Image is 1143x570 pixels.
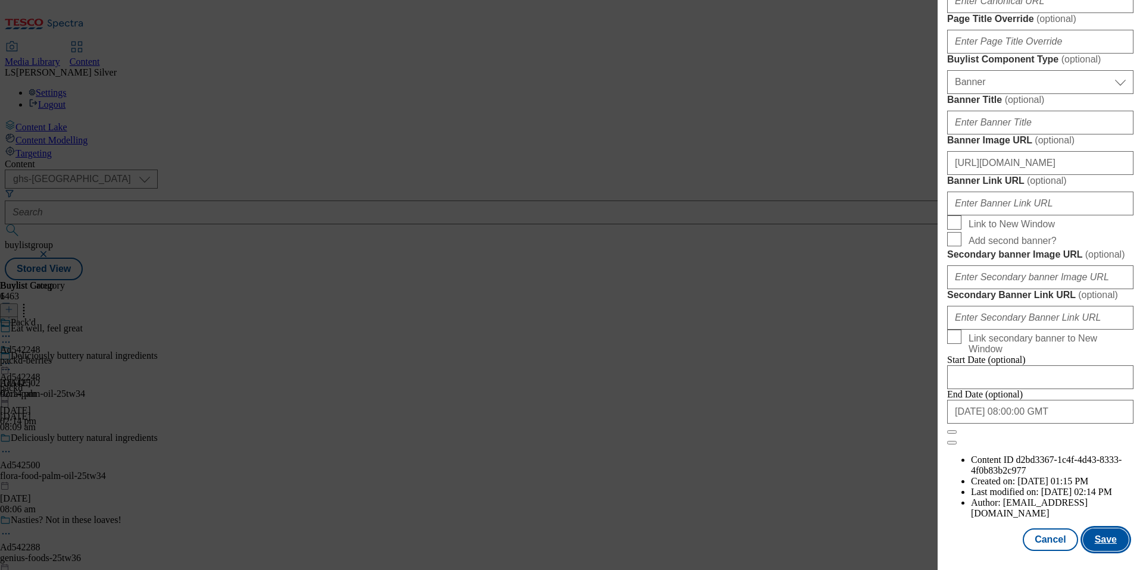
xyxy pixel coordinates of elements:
button: Save [1083,528,1129,551]
span: ( optional ) [1078,290,1118,300]
input: Enter Banner Title [947,111,1133,134]
li: Author: [971,497,1133,519]
span: ( optional ) [1061,54,1101,64]
button: Close [947,430,957,434]
li: Last modified on: [971,487,1133,497]
span: Link secondary banner to New Window [969,333,1129,355]
span: ( optional ) [1035,135,1075,145]
label: Buylist Component Type [947,54,1133,65]
span: [EMAIL_ADDRESS][DOMAIN_NAME] [971,497,1088,518]
span: ( optional ) [1027,176,1067,186]
button: Cancel [1023,528,1078,551]
li: Content ID [971,455,1133,476]
span: End Date (optional) [947,389,1023,399]
span: Add second banner? [969,236,1057,246]
input: Enter Banner Link URL [947,192,1133,215]
li: Created on: [971,476,1133,487]
input: Enter Secondary banner Image URL [947,265,1133,289]
label: Banner Title [947,94,1133,106]
span: ( optional ) [1085,249,1125,259]
input: Enter Secondary Banner Link URL [947,306,1133,330]
input: Enter Date [947,365,1133,389]
span: [DATE] 02:14 PM [1041,487,1112,497]
span: Start Date (optional) [947,355,1026,365]
input: Enter Date [947,400,1133,424]
label: Secondary Banner Link URL [947,289,1133,301]
input: Enter Page Title Override [947,30,1133,54]
span: [DATE] 01:15 PM [1017,476,1088,486]
input: Enter Banner Image URL [947,151,1133,175]
span: ( optional ) [1005,95,1045,105]
label: Banner Image URL [947,134,1133,146]
span: d2bd3367-1c4f-4d43-8333-4f0b83b2c977 [971,455,1122,475]
span: Link to New Window [969,219,1055,230]
span: ( optional ) [1036,14,1076,24]
label: Banner Link URL [947,175,1133,187]
label: Secondary banner Image URL [947,249,1133,261]
label: Page Title Override [947,13,1133,25]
